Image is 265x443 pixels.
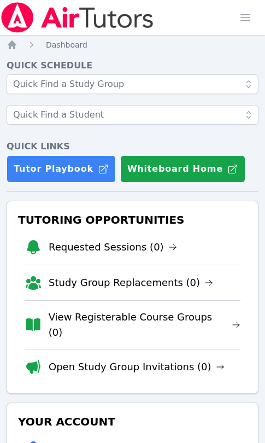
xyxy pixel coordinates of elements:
span: Dashboard [46,40,87,49]
input: Quick Find a Study Group [7,74,258,94]
a: View Registerable Course Groups (0) [49,310,240,340]
h3: Your Account [16,412,249,432]
input: Quick Find a Student [7,105,258,125]
a: Requested Sessions (0) [49,240,177,255]
nav: Breadcrumb [7,39,258,50]
h4: Quick Links [7,140,258,153]
a: Open Study Group Invitations (0) [49,359,225,375]
a: Study Group Replacements (0) [49,275,213,290]
button: Whiteboard Home [120,155,245,183]
h4: Quick Schedule [7,59,258,72]
h3: Tutoring Opportunities [16,210,249,230]
a: Tutor Playbook [7,155,116,183]
a: Dashboard [46,39,87,50]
